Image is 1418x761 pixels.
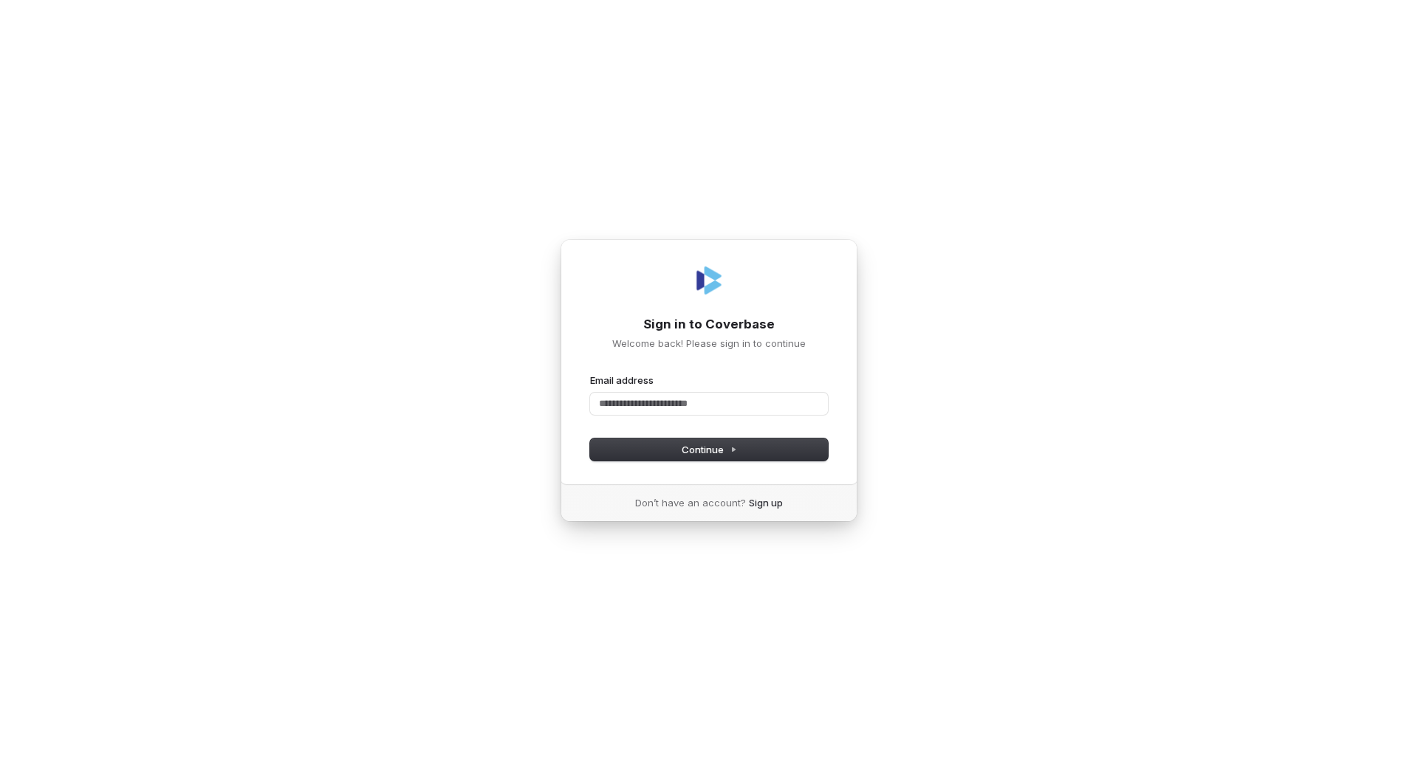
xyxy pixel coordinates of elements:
p: Welcome back! Please sign in to continue [590,337,828,350]
span: Don’t have an account? [635,496,746,509]
h1: Sign in to Coverbase [590,316,828,334]
label: Email address [590,373,654,387]
a: Sign up [749,496,783,509]
img: Coverbase [691,263,727,298]
button: Continue [590,438,828,461]
span: Continue [682,443,737,456]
